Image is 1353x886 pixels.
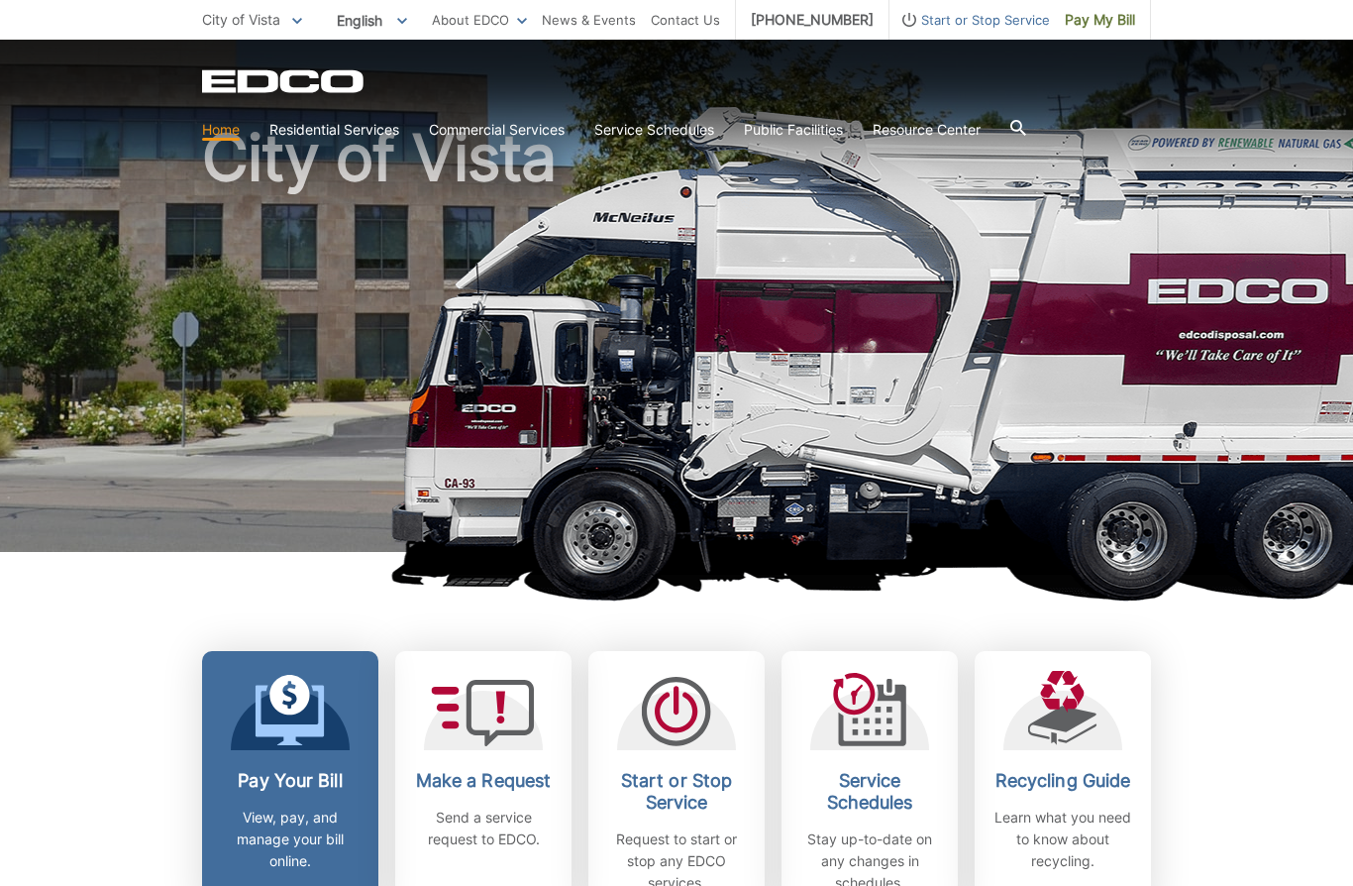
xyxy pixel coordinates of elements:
[1065,9,1135,31] span: Pay My Bill
[217,807,364,872] p: View, pay, and manage your bill online.
[410,807,557,850] p: Send a service request to EDCO.
[202,119,240,141] a: Home
[202,11,280,28] span: City of Vista
[796,770,943,814] h2: Service Schedules
[651,9,720,31] a: Contact Us
[873,119,981,141] a: Resource Center
[202,126,1151,561] h1: City of Vista
[202,69,366,93] a: EDCD logo. Return to the homepage.
[429,119,565,141] a: Commercial Services
[594,119,714,141] a: Service Schedules
[217,770,364,792] h2: Pay Your Bill
[322,4,422,37] span: English
[542,9,636,31] a: News & Events
[603,770,750,814] h2: Start or Stop Service
[989,807,1136,872] p: Learn what you need to know about recycling.
[410,770,557,792] h2: Make a Request
[269,119,399,141] a: Residential Services
[432,9,527,31] a: About EDCO
[989,770,1136,792] h2: Recycling Guide
[744,119,843,141] a: Public Facilities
